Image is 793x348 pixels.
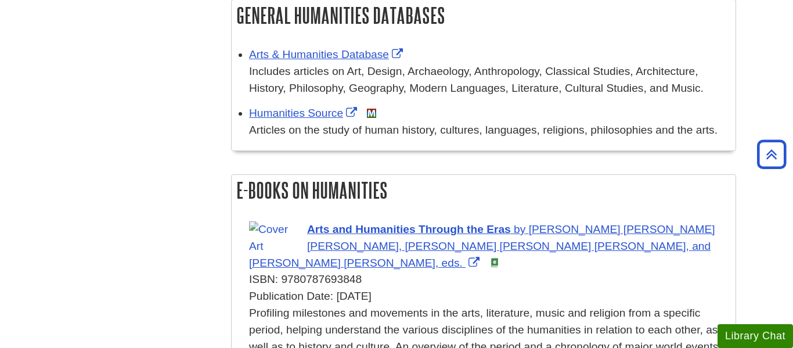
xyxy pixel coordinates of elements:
span: [PERSON_NAME] [PERSON_NAME] [PERSON_NAME], [PERSON_NAME] [PERSON_NAME] [PERSON_NAME], and [PERSON... [249,223,715,269]
span: by [514,223,525,235]
a: Link opens in new window [249,48,406,60]
img: MeL (Michigan electronic Library) [367,109,376,118]
img: Cover Art [249,221,301,255]
a: Link opens in new window [249,223,715,269]
a: Back to Top [753,146,790,162]
button: Library Chat [718,324,793,348]
div: ISBN: 9780787693848 [249,271,730,288]
div: Includes articles on Art, Design, Archaeology, Anthropology, Classical Studies, Architecture, His... [249,63,730,97]
div: Publication Date: [DATE] [249,288,730,305]
p: Articles on the study of human history, cultures, languages, religions, philosophies and the arts. [249,122,730,139]
h2: E-books on Humanities [232,175,736,206]
span: Arts and Humanities Through the Eras [307,223,511,235]
img: e-Book [490,258,499,267]
a: Link opens in new window [249,107,360,119]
